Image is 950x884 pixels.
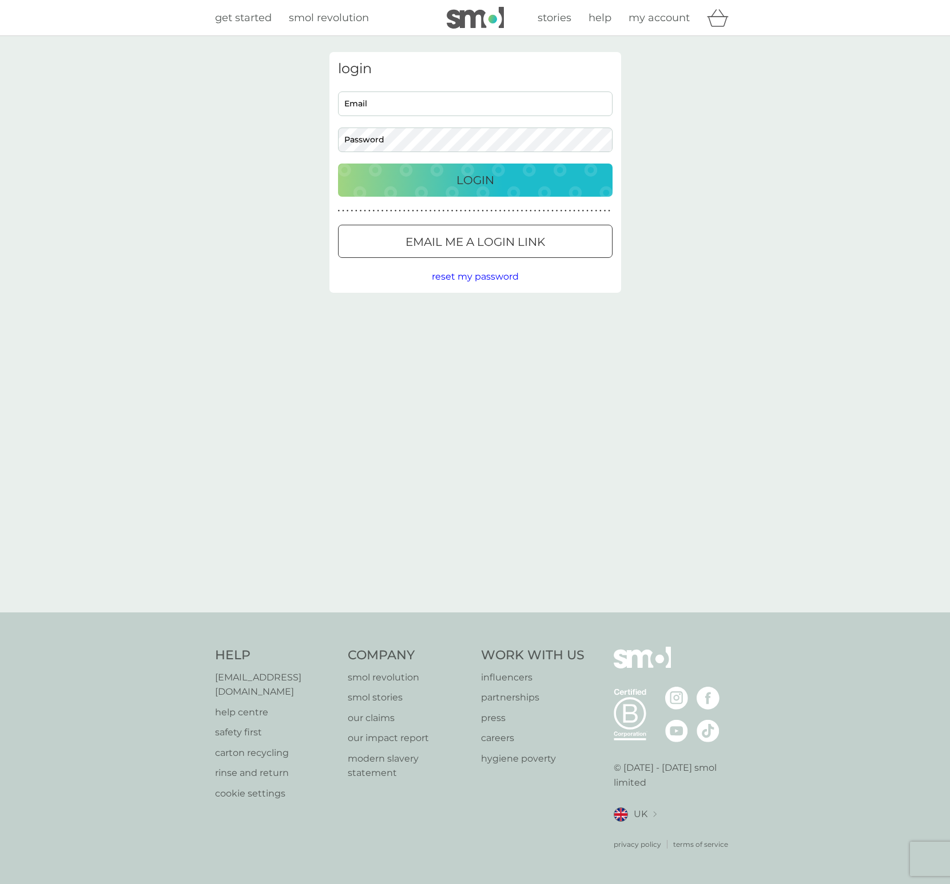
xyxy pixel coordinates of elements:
[377,208,379,214] p: ●
[599,208,602,214] p: ●
[560,208,562,214] p: ●
[499,208,502,214] p: ●
[538,11,571,24] span: stories
[338,61,613,77] h3: login
[538,10,571,26] a: stories
[481,751,585,766] a: hygiene poverty
[355,208,357,214] p: ●
[665,719,688,742] img: visit the smol Youtube page
[490,208,492,214] p: ●
[351,208,353,214] p: ●
[481,711,585,726] a: press
[215,746,337,760] a: carton recycling
[215,11,272,24] span: get started
[403,208,406,214] p: ●
[512,208,515,214] p: ●
[538,208,540,214] p: ●
[390,208,392,214] p: ●
[473,208,475,214] p: ●
[521,208,523,214] p: ●
[478,208,480,214] p: ●
[707,6,736,29] div: basket
[516,208,519,214] p: ●
[673,839,728,850] a: terms of service
[565,208,567,214] p: ●
[215,670,337,699] a: [EMAIL_ADDRESS][DOMAIN_NAME]
[412,208,414,214] p: ●
[215,725,337,740] p: safety first
[543,208,545,214] p: ●
[348,670,470,685] a: smol revolution
[578,208,580,214] p: ●
[634,807,647,822] span: UK
[338,225,613,258] button: Email me a login link
[455,208,458,214] p: ●
[468,208,471,214] p: ●
[591,208,593,214] p: ●
[503,208,506,214] p: ●
[447,7,504,29] img: smol
[360,208,362,214] p: ●
[348,751,470,781] a: modern slavery statement
[451,208,454,214] p: ●
[486,208,488,214] p: ●
[215,705,337,720] a: help centre
[629,11,690,24] span: my account
[447,208,449,214] p: ●
[534,208,536,214] p: ●
[586,208,589,214] p: ●
[443,208,445,214] p: ●
[614,647,671,686] img: smol
[406,233,545,251] p: Email me a login link
[399,208,401,214] p: ●
[348,731,470,746] a: our impact report
[525,208,527,214] p: ●
[289,11,369,24] span: smol revolution
[215,10,272,26] a: get started
[582,208,585,214] p: ●
[697,687,720,710] img: visit the smol Facebook page
[381,208,384,214] p: ●
[481,670,585,685] a: influencers
[589,10,611,26] a: help
[416,208,419,214] p: ●
[595,208,597,214] p: ●
[665,687,688,710] img: visit the smol Instagram page
[347,208,349,214] p: ●
[551,208,554,214] p: ●
[215,786,337,801] a: cookie settings
[653,811,657,818] img: select a new location
[629,10,690,26] a: my account
[373,208,375,214] p: ●
[608,208,610,214] p: ●
[289,10,369,26] a: smol revolution
[364,208,366,214] p: ●
[408,208,410,214] p: ●
[368,208,371,214] p: ●
[215,766,337,781] a: rinse and return
[614,807,628,822] img: UK flag
[481,690,585,705] a: partnerships
[456,171,494,189] p: Login
[589,11,611,24] span: help
[614,839,661,850] p: privacy policy
[432,271,519,282] span: reset my password
[338,164,613,197] button: Login
[348,647,470,664] h4: Company
[395,208,397,214] p: ●
[438,208,440,214] p: ●
[420,208,423,214] p: ●
[495,208,497,214] p: ●
[348,711,470,726] a: our claims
